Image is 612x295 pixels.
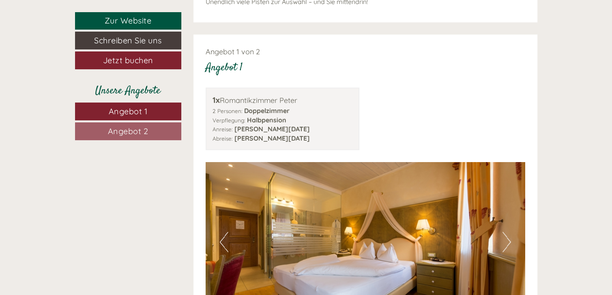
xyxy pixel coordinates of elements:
div: Dienstag [140,6,180,20]
small: 2 Personen: [213,107,243,114]
small: Verpflegung: [213,117,245,124]
a: Schreiben Sie uns [75,32,181,49]
a: Zur Website [75,12,181,30]
div: Hotel Weisses Lamm [12,24,130,30]
span: Angebot 2 [108,126,148,136]
b: 1x [213,95,220,105]
b: Doppelzimmer [244,107,290,115]
div: Romantikzimmer Peter [213,94,352,106]
b: [PERSON_NAME][DATE] [234,134,310,142]
button: Previous [220,232,228,252]
small: Anreise: [213,126,233,133]
div: Guten Tag, wie können wir Ihnen helfen? [6,22,134,47]
b: Halbpension [247,116,286,124]
b: [PERSON_NAME][DATE] [234,125,310,133]
div: Angebot 1 [206,60,243,75]
div: Unsere Angebote [75,83,181,98]
small: Abreise: [213,135,233,142]
button: Senden [265,210,320,228]
span: Angebot 1 [109,106,148,116]
button: Next [502,232,511,252]
a: Jetzt buchen [75,51,181,69]
span: Angebot 1 von 2 [206,47,260,56]
small: 19:40 [12,39,130,45]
